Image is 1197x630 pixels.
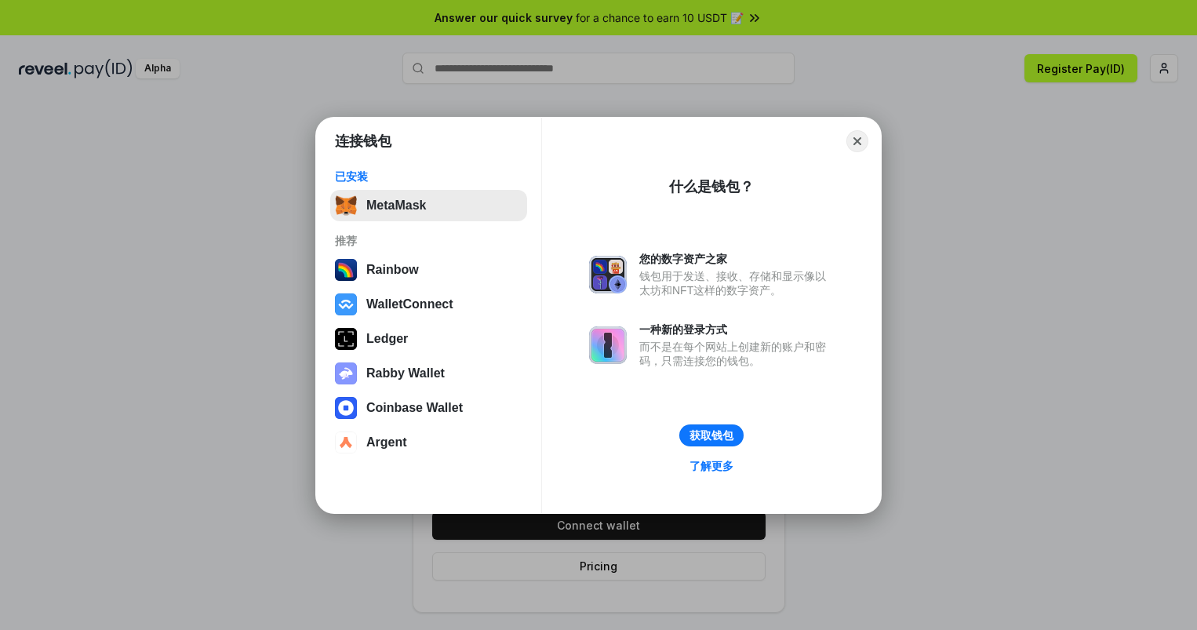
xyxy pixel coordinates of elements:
img: svg+xml,%3Csvg%20width%3D%2228%22%20height%3D%2228%22%20viewBox%3D%220%200%2028%2028%22%20fill%3D... [335,432,357,453]
img: svg+xml,%3Csvg%20width%3D%2228%22%20height%3D%2228%22%20viewBox%3D%220%200%2028%2028%22%20fill%3D... [335,293,357,315]
h1: 连接钱包 [335,132,391,151]
a: 了解更多 [680,456,743,476]
button: MetaMask [330,190,527,221]
div: Ledger [366,332,408,346]
div: 了解更多 [689,459,733,473]
button: WalletConnect [330,289,527,320]
div: 而不是在每个网站上创建新的账户和密码，只需连接您的钱包。 [639,340,834,368]
button: Argent [330,427,527,458]
img: svg+xml,%3Csvg%20xmlns%3D%22http%3A%2F%2Fwww.w3.org%2F2000%2Fsvg%22%20fill%3D%22none%22%20viewBox... [589,256,627,293]
div: Argent [366,435,407,450]
div: Rabby Wallet [366,366,445,381]
div: WalletConnect [366,297,453,311]
div: 已安装 [335,169,522,184]
div: MetaMask [366,198,426,213]
button: Rainbow [330,254,527,286]
button: Coinbase Wallet [330,392,527,424]
div: Rainbow [366,263,419,277]
button: Rabby Wallet [330,358,527,389]
img: svg+xml,%3Csvg%20width%3D%2228%22%20height%3D%2228%22%20viewBox%3D%220%200%2028%2028%22%20fill%3D... [335,397,357,419]
div: 您的数字资产之家 [639,252,834,266]
img: svg+xml,%3Csvg%20fill%3D%22none%22%20height%3D%2233%22%20viewBox%3D%220%200%2035%2033%22%20width%... [335,195,357,217]
button: 获取钱包 [679,424,744,446]
div: 获取钱包 [689,428,733,442]
img: svg+xml,%3Csvg%20xmlns%3D%22http%3A%2F%2Fwww.w3.org%2F2000%2Fsvg%22%20fill%3D%22none%22%20viewBox... [589,326,627,364]
div: 钱包用于发送、接收、存储和显示像以太坊和NFT这样的数字资产。 [639,269,834,297]
div: Coinbase Wallet [366,401,463,415]
img: svg+xml,%3Csvg%20xmlns%3D%22http%3A%2F%2Fwww.w3.org%2F2000%2Fsvg%22%20width%3D%2228%22%20height%3... [335,328,357,350]
div: 推荐 [335,234,522,248]
div: 什么是钱包？ [669,177,754,196]
img: svg+xml,%3Csvg%20width%3D%22120%22%20height%3D%22120%22%20viewBox%3D%220%200%20120%20120%22%20fil... [335,259,357,281]
button: Close [846,130,868,152]
button: Ledger [330,323,527,355]
img: svg+xml,%3Csvg%20xmlns%3D%22http%3A%2F%2Fwww.w3.org%2F2000%2Fsvg%22%20fill%3D%22none%22%20viewBox... [335,362,357,384]
div: 一种新的登录方式 [639,322,834,337]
